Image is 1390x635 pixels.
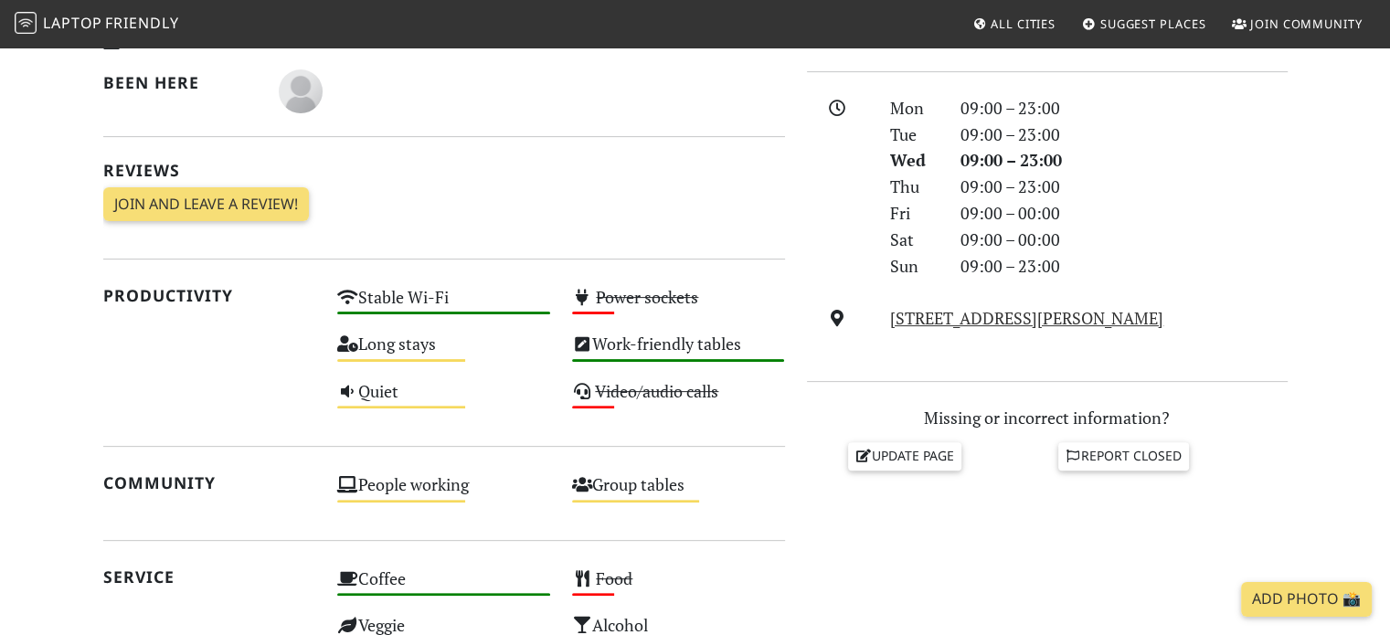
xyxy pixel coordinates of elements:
[15,8,179,40] a: LaptopFriendly LaptopFriendly
[561,329,796,376] div: Work-friendly tables
[879,95,949,122] div: Mon
[879,122,949,148] div: Tue
[103,187,309,222] a: Join and leave a review!
[950,174,1299,200] div: 09:00 – 23:00
[1100,16,1206,32] span: Suggest Places
[103,161,785,180] h2: Reviews
[965,7,1063,40] a: All Cities
[950,253,1299,280] div: 09:00 – 23:00
[950,95,1299,122] div: 09:00 – 23:00
[879,253,949,280] div: Sun
[879,200,949,227] div: Fri
[950,227,1299,253] div: 09:00 – 00:00
[326,282,561,329] div: Stable Wi-Fi
[991,16,1056,32] span: All Cities
[1225,7,1370,40] a: Join Community
[595,380,718,402] s: Video/audio calls
[1075,7,1214,40] a: Suggest Places
[103,473,316,492] h2: Community
[326,376,561,423] div: Quiet
[15,12,37,34] img: LaptopFriendly
[879,227,949,253] div: Sat
[279,69,323,113] img: blank-535327c66bd565773addf3077783bbfce4b00ec00e9fd257753287c682c7fa38.png
[596,286,698,308] s: Power sockets
[807,405,1288,431] p: Missing or incorrect information?
[1250,16,1363,32] span: Join Community
[103,567,316,587] h2: Service
[596,567,632,589] s: Food
[103,286,316,305] h2: Productivity
[326,470,561,516] div: People working
[561,470,796,516] div: Group tables
[279,79,323,101] span: Fabio Maffione
[848,442,961,470] a: Update page
[950,147,1299,174] div: 09:00 – 23:00
[890,307,1163,329] a: [STREET_ADDRESS][PERSON_NAME]
[103,73,258,92] h2: Been here
[1058,442,1190,470] a: Report closed
[105,13,178,33] span: Friendly
[326,564,561,610] div: Coffee
[950,122,1299,148] div: 09:00 – 23:00
[326,329,561,376] div: Long stays
[43,13,102,33] span: Laptop
[879,174,949,200] div: Thu
[879,147,949,174] div: Wed
[950,200,1299,227] div: 09:00 – 00:00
